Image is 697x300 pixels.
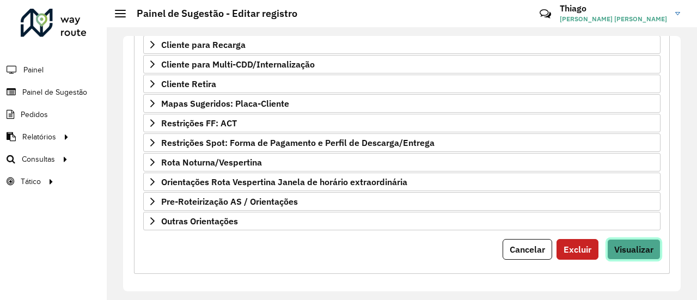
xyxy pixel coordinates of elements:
[161,158,262,167] span: Rota Noturna/Vespertina
[161,197,298,206] span: Pre-Roteirização AS / Orientações
[143,192,661,211] a: Pre-Roteirização AS / Orientações
[143,55,661,74] a: Cliente para Multi-CDD/Internalização
[143,114,661,132] a: Restrições FF: ACT
[143,153,661,172] a: Rota Noturna/Vespertina
[22,154,55,165] span: Consultas
[23,64,44,76] span: Painel
[557,239,598,260] button: Excluir
[143,212,661,230] a: Outras Orientações
[126,8,297,20] h2: Painel de Sugestão - Editar registro
[161,138,435,147] span: Restrições Spot: Forma de Pagamento e Perfil de Descarga/Entrega
[161,119,237,127] span: Restrições FF: ACT
[143,94,661,113] a: Mapas Sugeridos: Placa-Cliente
[560,3,667,14] h3: Thiago
[22,87,87,98] span: Painel de Sugestão
[161,99,289,108] span: Mapas Sugeridos: Placa-Cliente
[510,244,545,255] span: Cancelar
[161,60,315,69] span: Cliente para Multi-CDD/Internalização
[143,35,661,54] a: Cliente para Recarga
[21,109,48,120] span: Pedidos
[161,177,407,186] span: Orientações Rota Vespertina Janela de horário extraordinária
[22,131,56,143] span: Relatórios
[161,40,246,49] span: Cliente para Recarga
[503,239,552,260] button: Cancelar
[564,244,591,255] span: Excluir
[534,2,557,26] a: Contato Rápido
[143,75,661,93] a: Cliente Retira
[143,173,661,191] a: Orientações Rota Vespertina Janela de horário extraordinária
[143,133,661,152] a: Restrições Spot: Forma de Pagamento e Perfil de Descarga/Entrega
[614,244,653,255] span: Visualizar
[607,239,661,260] button: Visualizar
[560,14,667,24] span: [PERSON_NAME] [PERSON_NAME]
[21,176,41,187] span: Tático
[161,217,238,225] span: Outras Orientações
[161,79,216,88] span: Cliente Retira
